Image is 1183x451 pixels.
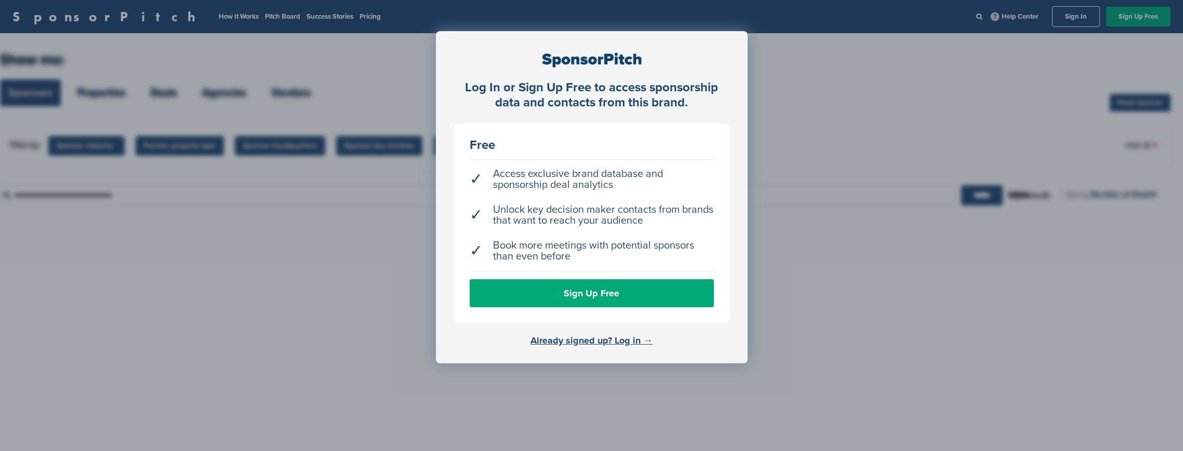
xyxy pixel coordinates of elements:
a: Sign Up Free [470,279,714,307]
li: Unlock key decision maker contacts from brands that want to reach your audience [470,199,714,231]
a: Already signed up? Log in → [530,335,653,346]
div: Log In or Sign Up Free to access sponsorship data and contacts from this brand. [454,80,729,111]
span: ✓ [470,245,483,256]
li: Access exclusive brand database and sponsorship deal analytics [470,163,714,196]
span: ✓ [470,210,483,221]
div: Free [470,139,714,152]
span: ✓ [470,174,483,185]
li: Book more meetings with potential sponsors than even before [470,235,714,267]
